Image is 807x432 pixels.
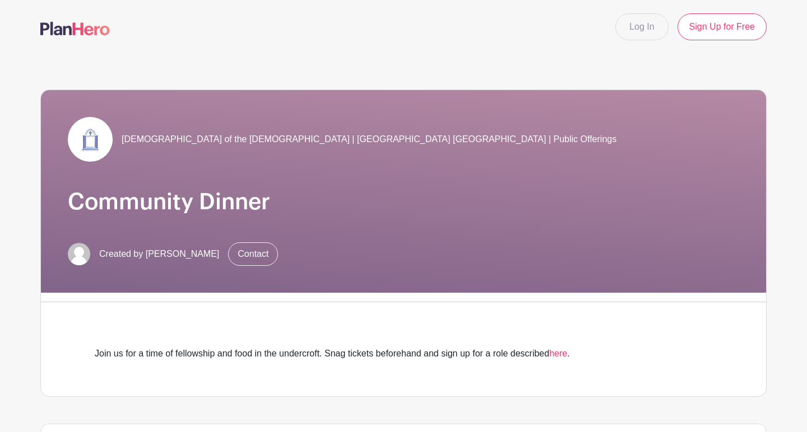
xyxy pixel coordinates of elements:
a: Contact [228,242,278,266]
img: logo-507f7623f17ff9eddc593b1ce0a138ce2505c220e1c5a4e2b4648c50719b7d32.svg [40,22,110,35]
span: Created by [PERSON_NAME] [99,247,219,261]
h1: Community Dinner [68,189,739,215]
a: Sign Up for Free [678,13,767,40]
img: Doors3.jpg [68,117,113,162]
a: here [549,349,567,358]
img: default-ce2991bfa6775e67f084385cd625a349d9dcbb7a52a09fb2fda1e96e2d18dcdb.png [68,243,90,265]
a: Log In [615,13,668,40]
div: Join us for a time of fellowship and food in the undercroft. Snag tickets beforehand and sign up ... [95,347,712,360]
span: [DEMOGRAPHIC_DATA] of the [DEMOGRAPHIC_DATA] | [GEOGRAPHIC_DATA] [GEOGRAPHIC_DATA] | Public Offer... [122,133,616,146]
